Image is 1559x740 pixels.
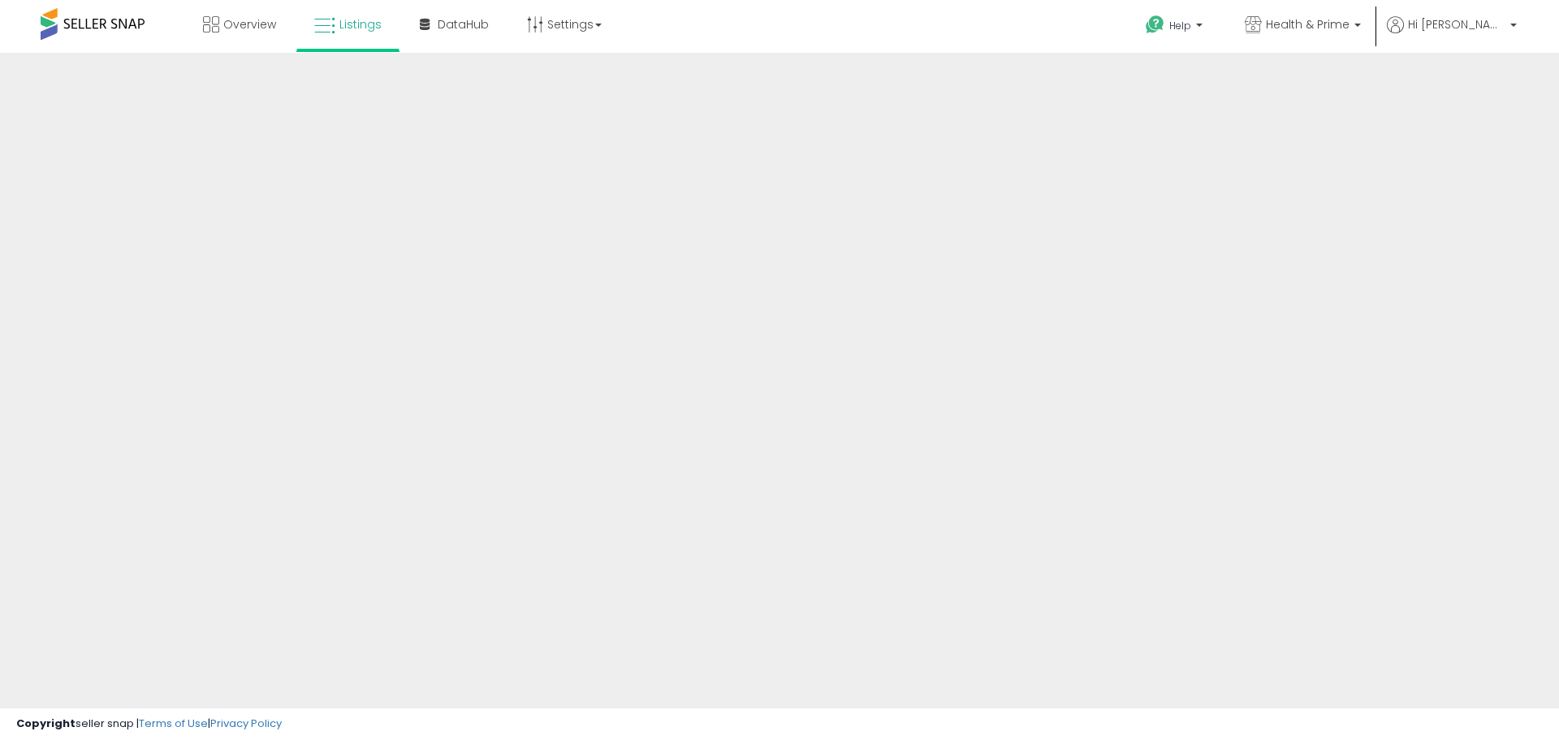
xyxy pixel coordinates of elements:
[1266,16,1350,32] span: Health & Prime
[210,716,282,731] a: Privacy Policy
[1408,16,1505,32] span: Hi [PERSON_NAME]
[438,16,489,32] span: DataHub
[139,716,208,731] a: Terms of Use
[1133,2,1219,53] a: Help
[223,16,276,32] span: Overview
[339,16,382,32] span: Listings
[1145,15,1165,35] i: Get Help
[1169,19,1191,32] span: Help
[16,716,76,731] strong: Copyright
[16,716,282,732] div: seller snap | |
[1387,16,1517,53] a: Hi [PERSON_NAME]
